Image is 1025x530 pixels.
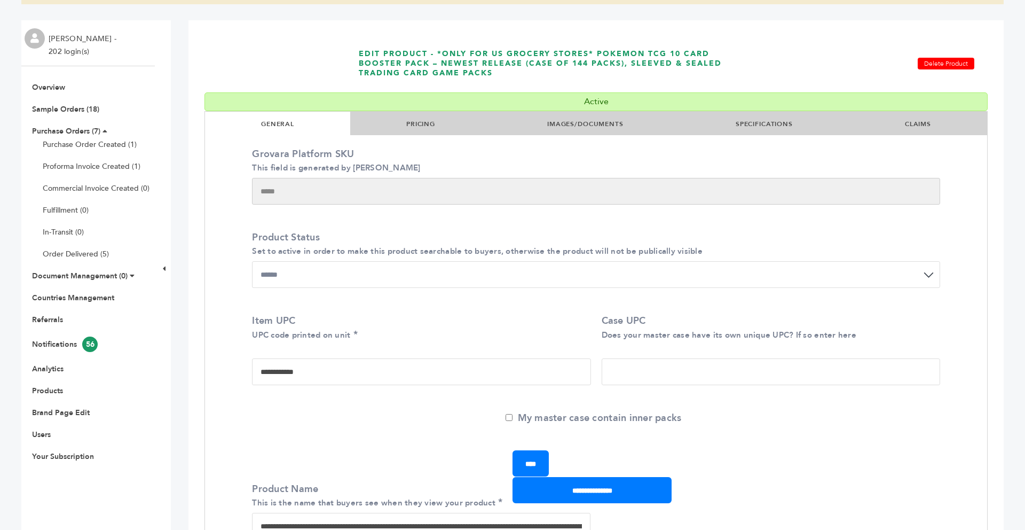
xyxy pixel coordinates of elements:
[32,271,128,281] a: Document Management (0)
[252,330,350,340] small: UPC code printed on unit
[32,430,51,440] a: Users
[43,205,89,215] a: Fulfillment (0)
[252,314,585,341] label: Item UPC
[43,139,137,150] a: Purchase Order Created (1)
[252,482,935,509] label: Product Name
[547,120,624,128] a: IMAGES/DOCUMENTS
[252,246,703,256] small: Set to active in order to make this product searchable to buyers, otherwise the product will not ...
[736,120,793,128] a: SPECIFICATIONS
[32,364,64,374] a: Analytics
[406,120,435,128] a: PRICING
[905,120,931,128] a: CLAIMS
[602,314,935,341] label: Case UPC
[32,82,65,92] a: Overview
[252,147,935,174] label: Grovara Platform SKU
[32,386,63,396] a: Products
[32,293,114,303] a: Countries Management
[49,33,119,58] li: [PERSON_NAME] - 202 login(s)
[32,126,100,136] a: Purchase Orders (7)
[918,58,974,69] a: Delete Product
[32,339,98,349] a: Notifications56
[32,408,90,418] a: Brand Page Edit
[25,28,45,49] img: profile.png
[252,497,495,508] small: This is the name that buyers see when they view your product
[32,315,63,325] a: Referrals
[43,249,109,259] a: Order Delivered (5)
[602,330,856,340] small: Does your master case have its own unique UPC? If so enter here
[43,161,140,172] a: Proforma Invoice Created (1)
[506,411,682,425] label: My master case contain inner packs
[252,162,420,173] small: This field is generated by [PERSON_NAME]
[506,414,512,421] input: My master case contain inner packs
[359,34,751,93] h1: EDIT PRODUCT - *Only for US Grocery Stores* Pokemon TCG 10 Card Booster Pack – Newest Release (Ca...
[43,227,84,237] a: In-Transit (0)
[32,104,99,114] a: Sample Orders (18)
[32,451,94,462] a: Your Subscription
[204,92,988,111] div: Active
[261,120,294,128] a: GENERAL
[252,231,935,258] label: Product Status
[43,183,149,193] a: Commercial Invoice Created (0)
[82,337,98,352] span: 56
